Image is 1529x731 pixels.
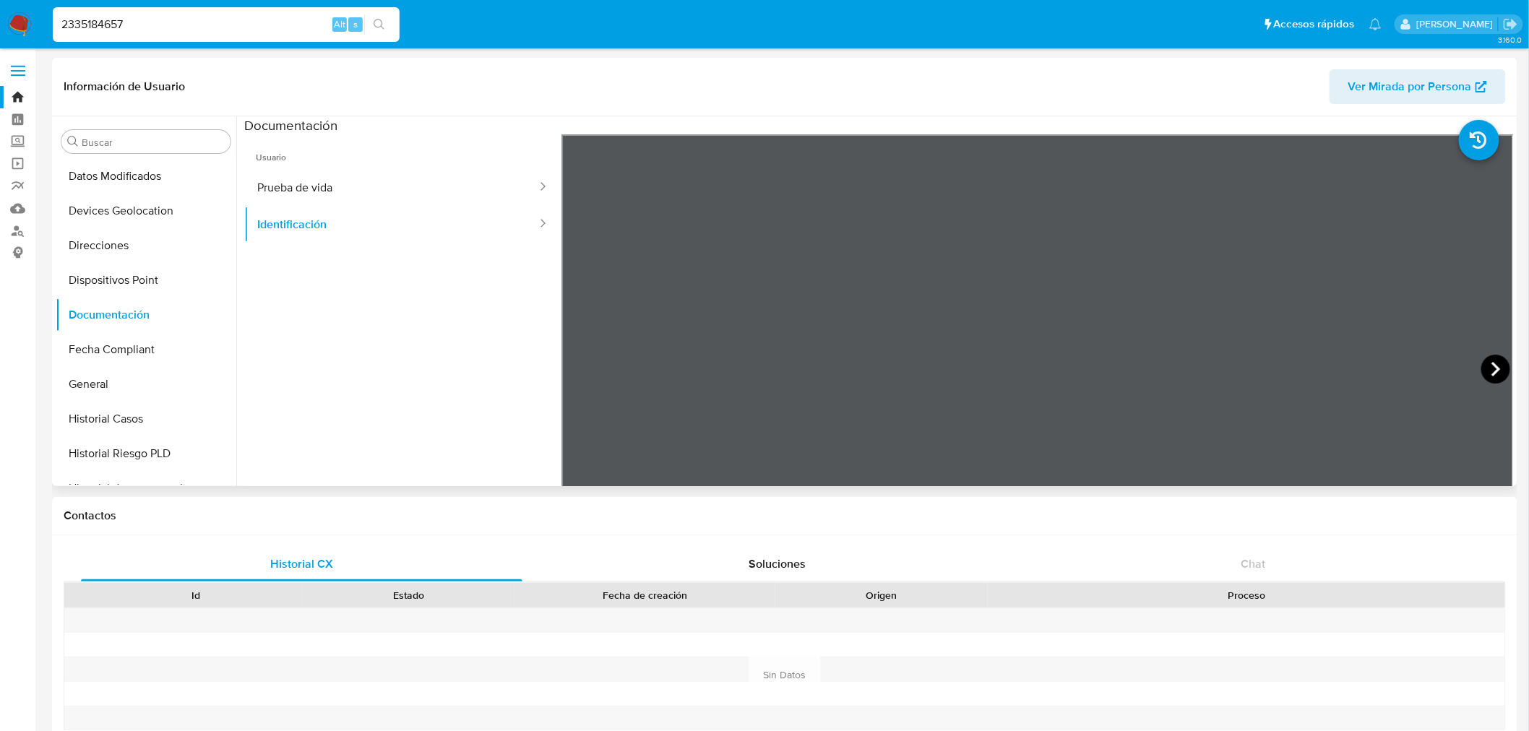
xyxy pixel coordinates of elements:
[67,136,79,147] button: Buscar
[56,159,236,194] button: Datos Modificados
[56,228,236,263] button: Direcciones
[1274,17,1355,32] span: Accesos rápidos
[56,298,236,332] button: Documentación
[100,588,292,602] div: Id
[785,588,978,602] div: Origen
[525,588,765,602] div: Fecha de creación
[749,555,806,572] span: Soluciones
[56,332,236,367] button: Fecha Compliant
[56,263,236,298] button: Dispositivos Point
[312,588,504,602] div: Estado
[998,588,1495,602] div: Proceso
[1348,69,1472,104] span: Ver Mirada por Persona
[82,136,225,149] input: Buscar
[1330,69,1506,104] button: Ver Mirada por Persona
[334,17,345,31] span: Alt
[1241,555,1266,572] span: Chat
[1369,18,1382,30] a: Notificaciones
[56,436,236,471] button: Historial Riesgo PLD
[64,509,1506,523] h1: Contactos
[364,14,394,35] button: search-icon
[56,471,236,506] button: Historial de conversaciones
[270,555,333,572] span: Historial CX
[1503,17,1518,32] a: Salir
[56,402,236,436] button: Historial Casos
[53,15,400,34] input: Buscar usuario o caso...
[1416,17,1498,31] p: aline.magdaleno@mercadolibre.com
[64,79,185,94] h1: Información de Usuario
[353,17,358,31] span: s
[56,194,236,228] button: Devices Geolocation
[56,367,236,402] button: General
